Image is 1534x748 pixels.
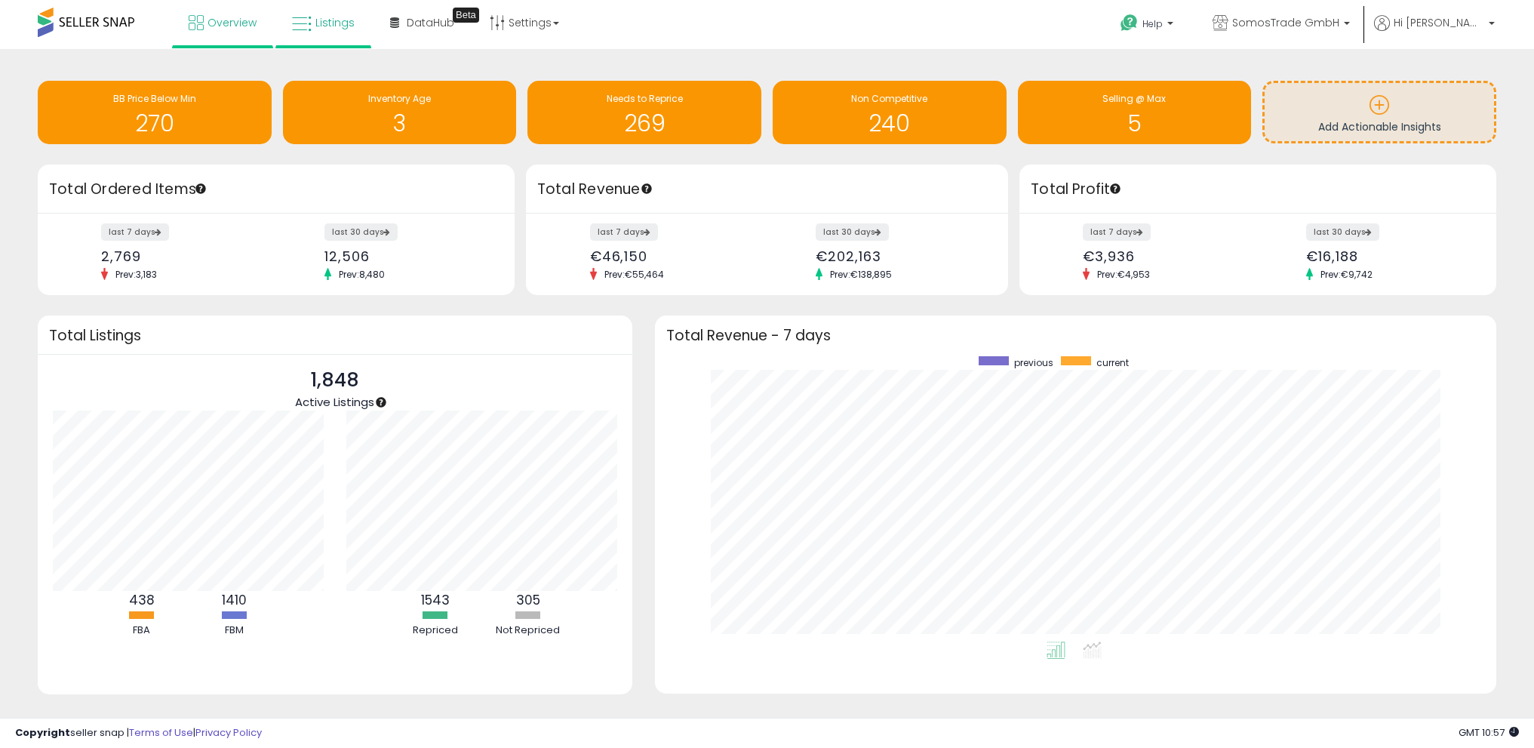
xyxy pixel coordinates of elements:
a: Help [1108,2,1188,49]
h3: Total Revenue [537,179,997,200]
h1: 3 [291,111,509,136]
div: Tooltip anchor [194,182,208,195]
label: last 7 days [1083,223,1151,241]
span: Prev: €138,895 [822,268,899,281]
span: Selling @ Max [1102,92,1166,105]
div: €46,150 [590,248,756,264]
label: last 30 days [324,223,398,241]
b: 438 [129,591,155,609]
span: Listings [315,15,355,30]
div: €3,936 [1083,248,1247,264]
span: current [1096,356,1129,369]
b: 305 [516,591,540,609]
span: Help [1142,17,1163,30]
span: DataHub [407,15,454,30]
div: €16,188 [1306,248,1470,264]
div: 12,506 [324,248,488,264]
div: Tooltip anchor [453,8,479,23]
span: BB Price Below Min [113,92,196,105]
a: Needs to Reprice 269 [527,81,761,144]
b: 1410 [222,591,247,609]
a: Add Actionable Insights [1265,83,1494,141]
h3: Total Revenue - 7 days [666,330,1485,341]
div: 2,769 [101,248,265,264]
span: Active Listings [295,394,374,410]
span: Prev: €55,464 [597,268,672,281]
a: Privacy Policy [195,725,262,740]
strong: Copyright [15,725,70,740]
div: Tooltip anchor [640,182,653,195]
span: Prev: 3,183 [108,268,164,281]
a: Inventory Age 3 [283,81,517,144]
h1: 5 [1025,111,1244,136]
span: Overview [208,15,257,30]
h3: Total Ordered Items [49,179,503,200]
h1: 270 [45,111,264,136]
a: Non Competitive 240 [773,81,1007,144]
a: Terms of Use [129,725,193,740]
span: Hi [PERSON_NAME] [1394,15,1484,30]
span: Prev: 8,480 [331,268,392,281]
span: previous [1014,356,1053,369]
span: Add Actionable Insights [1318,119,1441,134]
b: 1543 [421,591,450,609]
div: Repriced [390,623,481,638]
h3: Total Profit [1031,179,1485,200]
p: 1,848 [295,366,374,395]
label: last 7 days [101,223,169,241]
div: seller snap | | [15,726,262,740]
span: 2025-09-18 10:57 GMT [1459,725,1519,740]
span: SomosTrade GmbH [1232,15,1339,30]
h3: Total Listings [49,330,621,341]
a: BB Price Below Min 270 [38,81,272,144]
label: last 30 days [1306,223,1379,241]
h1: 240 [780,111,999,136]
label: last 7 days [590,223,658,241]
i: Get Help [1120,14,1139,32]
div: FBM [189,623,280,638]
span: Needs to Reprice [607,92,683,105]
div: Tooltip anchor [1108,182,1122,195]
h1: 269 [535,111,754,136]
a: Selling @ Max 5 [1018,81,1252,144]
label: last 30 days [816,223,889,241]
span: Inventory Age [368,92,431,105]
span: Prev: €9,742 [1313,268,1380,281]
div: Tooltip anchor [374,396,388,409]
a: Hi [PERSON_NAME] [1374,15,1495,49]
div: €202,163 [816,248,982,264]
div: FBA [97,623,187,638]
span: Prev: €4,953 [1090,268,1157,281]
div: Not Repriced [483,623,573,638]
span: Non Competitive [851,92,927,105]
